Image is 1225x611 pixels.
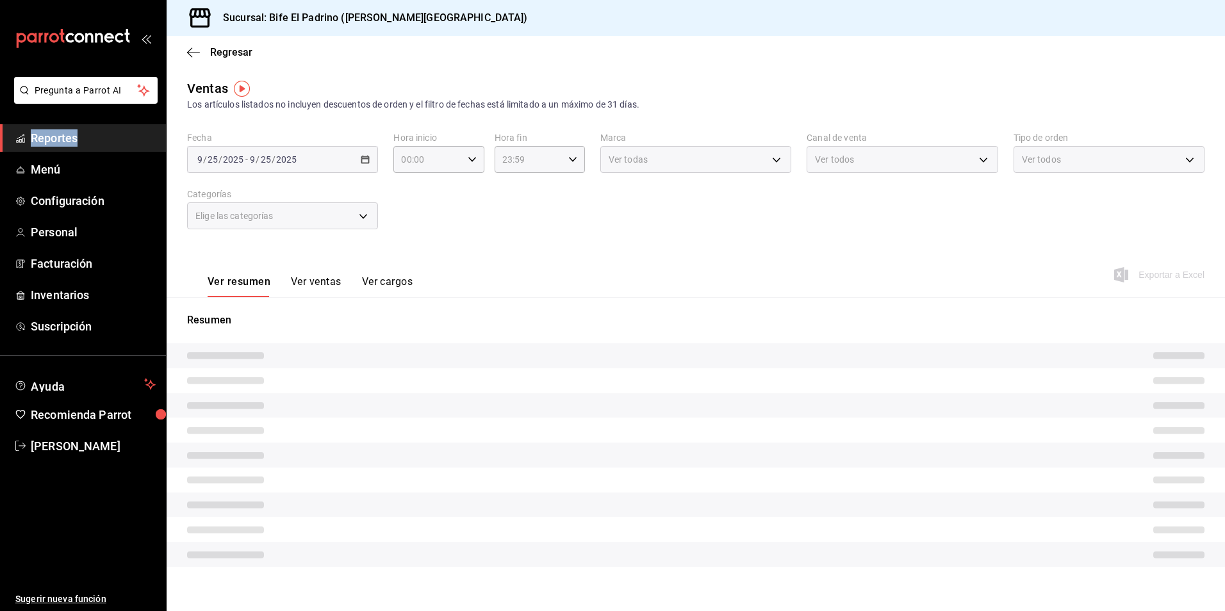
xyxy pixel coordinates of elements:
button: Ver cargos [362,275,413,297]
h3: Sucursal: Bife El Padrino ([PERSON_NAME][GEOGRAPHIC_DATA]) [213,10,528,26]
input: -- [197,154,203,165]
span: Facturación [31,255,156,272]
span: / [203,154,207,165]
span: - [245,154,248,165]
label: Fecha [187,133,378,142]
span: Ver todas [609,153,648,166]
img: Tooltip marker [234,81,250,97]
label: Marca [600,133,791,142]
span: Ver todos [815,153,854,166]
span: Ayuda [31,377,139,392]
input: ---- [222,154,244,165]
span: Reportes [31,129,156,147]
span: Configuración [31,192,156,209]
p: Resumen [187,313,1204,328]
input: -- [249,154,256,165]
label: Tipo de orden [1014,133,1204,142]
button: open_drawer_menu [141,33,151,44]
span: Suscripción [31,318,156,335]
div: navigation tabs [208,275,413,297]
label: Hora fin [495,133,585,142]
span: Menú [31,161,156,178]
span: Inventarios [31,286,156,304]
button: Regresar [187,46,252,58]
button: Pregunta a Parrot AI [14,77,158,104]
label: Hora inicio [393,133,484,142]
span: Elige las categorías [195,209,274,222]
label: Canal de venta [807,133,998,142]
span: Regresar [210,46,252,58]
span: / [272,154,275,165]
a: Pregunta a Parrot AI [9,93,158,106]
button: Ver ventas [291,275,341,297]
span: / [218,154,222,165]
span: / [256,154,259,165]
div: Los artículos listados no incluyen descuentos de orden y el filtro de fechas está limitado a un m... [187,98,1204,111]
label: Categorías [187,190,378,199]
input: ---- [275,154,297,165]
button: Ver resumen [208,275,270,297]
span: Sugerir nueva función [15,592,156,606]
span: Pregunta a Parrot AI [35,84,138,97]
span: [PERSON_NAME] [31,437,156,455]
input: -- [260,154,272,165]
input: -- [207,154,218,165]
div: Ventas [187,79,228,98]
span: Ver todos [1022,153,1061,166]
span: Recomienda Parrot [31,406,156,423]
span: Personal [31,224,156,241]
